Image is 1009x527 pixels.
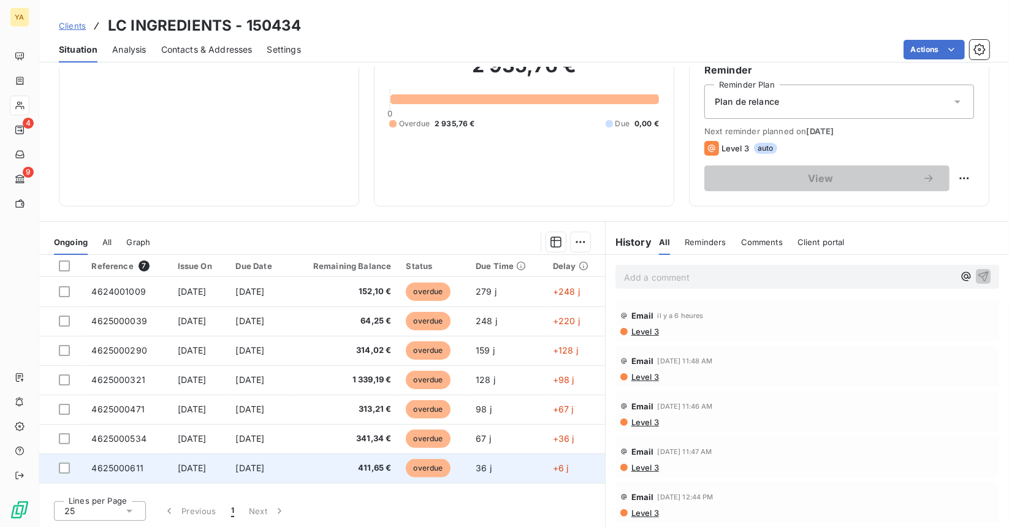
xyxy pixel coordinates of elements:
button: Next [242,498,293,524]
div: Status [406,261,461,271]
div: Reference [91,260,162,271]
span: Clients [59,21,86,31]
span: 64,25 € [296,315,391,327]
span: 248 j [476,316,497,326]
span: overdue [406,430,450,448]
span: 4625000290 [91,345,147,355]
span: 4625000321 [91,374,145,385]
span: [DATE] [236,433,265,444]
span: [DATE] 12:44 PM [658,493,714,501]
span: 128 j [476,374,495,385]
span: 67 j [476,433,491,444]
span: 4625000534 [91,433,147,444]
h6: Reminder [704,63,974,77]
h6: History [606,235,652,249]
span: 36 j [476,463,492,473]
span: +98 j [553,374,574,385]
span: 25 [64,505,75,517]
span: [DATE] [807,126,834,136]
span: Level 3 [630,372,659,382]
span: [DATE] 11:47 AM [658,448,712,455]
span: Level 3 [630,463,659,472]
span: Settings [267,44,301,56]
span: [DATE] [178,316,207,326]
span: [DATE] 11:48 AM [658,357,713,365]
span: Ongoing [54,237,88,247]
span: +36 j [553,433,574,444]
span: 159 j [476,345,495,355]
span: overdue [406,400,450,419]
button: Previous [156,498,224,524]
span: overdue [406,312,450,330]
span: Level 3 [630,508,659,518]
span: 4625000611 [91,463,143,473]
span: Graph [127,237,151,247]
span: Reminders [685,237,726,247]
span: [DATE] [236,404,265,414]
div: Due Time [476,261,538,271]
span: 4625000039 [91,316,147,326]
a: Clients [59,20,86,32]
span: All [102,237,112,247]
span: [DATE] [178,286,207,297]
span: Plan de relance [715,96,779,108]
span: 1 339,19 € [296,374,391,386]
button: Actions [904,40,965,59]
span: 314,02 € [296,344,391,357]
span: Email [631,492,654,502]
iframe: Intercom live chat [967,485,997,515]
span: [DATE] [236,316,265,326]
div: Due Date [236,261,282,271]
span: 152,10 € [296,286,391,298]
h2: 2 935,76 € [389,53,659,90]
span: [DATE] [178,433,207,444]
span: 279 j [476,286,497,297]
span: [DATE] [178,345,207,355]
span: Level 3 [630,327,659,336]
span: 7 [139,260,150,271]
span: Email [631,401,654,411]
span: Overdue [399,118,430,129]
span: 1 [231,505,234,517]
span: [DATE] [236,345,265,355]
h3: LC INGREDIENTS - 150434 [108,15,301,37]
span: +6 j [553,463,569,473]
span: il y a 6 heures [658,312,704,319]
span: [DATE] [178,374,207,385]
span: [DATE] 11:46 AM [658,403,713,410]
span: [DATE] [236,286,265,297]
span: All [659,237,670,247]
span: 4625000471 [91,404,145,414]
div: Remaining Balance [296,261,391,271]
span: Situation [59,44,97,56]
span: Client portal [798,237,845,247]
span: +67 j [553,404,574,414]
span: 4624001009 [91,286,146,297]
span: Level 3 [722,143,749,153]
span: [DATE] [178,404,207,414]
span: Due [615,118,630,129]
span: [DATE] [178,463,207,473]
div: Issue On [178,261,221,271]
span: overdue [406,371,450,389]
button: View [704,165,950,191]
span: 341,34 € [296,433,391,445]
span: Email [631,356,654,366]
span: Comments [741,237,783,247]
span: 0,00 € [634,118,659,129]
span: overdue [406,459,450,477]
span: 98 j [476,404,492,414]
button: 1 [224,498,242,524]
span: Level 3 [630,417,659,427]
span: Next reminder planned on [704,126,974,136]
span: +128 j [553,345,578,355]
span: [DATE] [236,463,265,473]
span: Analysis [112,44,146,56]
span: [DATE] [236,374,265,385]
div: Delay [553,261,598,271]
span: 313,21 € [296,403,391,415]
span: Email [631,447,654,457]
span: +248 j [553,286,580,297]
span: 411,65 € [296,462,391,474]
span: Contacts & Addresses [161,44,253,56]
